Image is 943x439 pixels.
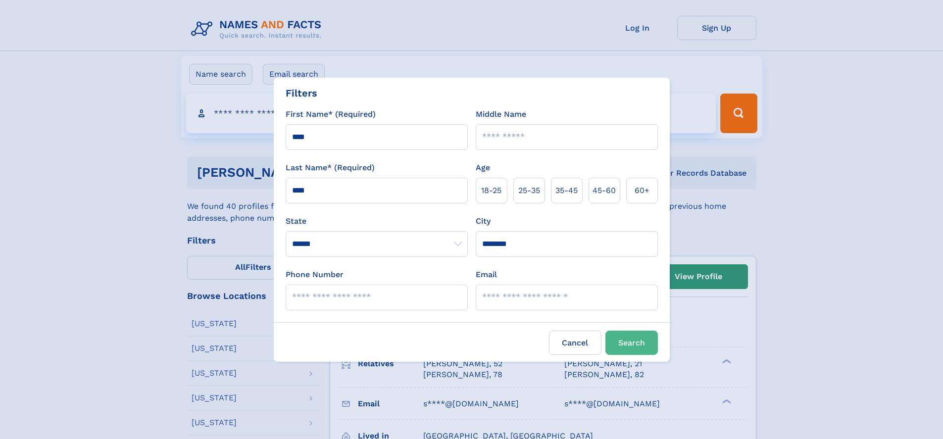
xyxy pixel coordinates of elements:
[286,108,376,120] label: First Name* (Required)
[518,185,540,196] span: 25‑35
[593,185,616,196] span: 45‑60
[286,86,317,100] div: Filters
[481,185,501,196] span: 18‑25
[555,185,578,196] span: 35‑45
[549,331,601,355] label: Cancel
[286,269,344,281] label: Phone Number
[476,162,490,174] label: Age
[286,162,375,174] label: Last Name* (Required)
[476,215,491,227] label: City
[476,269,497,281] label: Email
[605,331,658,355] button: Search
[476,108,526,120] label: Middle Name
[286,215,468,227] label: State
[635,185,649,196] span: 60+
